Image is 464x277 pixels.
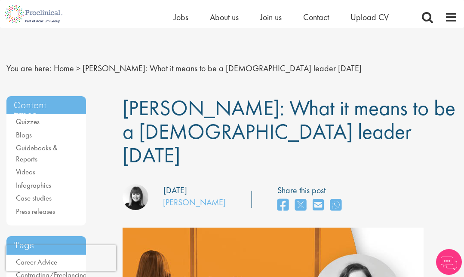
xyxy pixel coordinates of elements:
[16,207,55,216] a: Press releases
[123,184,148,210] img: Margot Nickels
[6,245,116,271] iframe: reCAPTCHA
[303,12,329,23] a: Contact
[16,117,40,126] a: Quizzes
[16,130,32,140] a: Blogs
[174,12,188,23] a: Jobs
[16,180,51,190] a: Infographics
[6,63,52,74] span: You are here:
[277,184,346,197] label: Share this post
[16,143,58,164] a: Guidebooks & Reports
[6,96,86,115] h3: Content types
[350,12,389,23] a: Upload CV
[436,249,462,275] img: Chatbot
[163,184,187,197] div: [DATE]
[54,63,74,74] a: breadcrumb link
[76,63,80,74] span: >
[123,94,455,169] span: [PERSON_NAME]: What it means to be a [DEMOGRAPHIC_DATA] leader [DATE]
[210,12,239,23] a: About us
[277,196,289,215] a: share on facebook
[6,236,86,255] h3: Tags
[313,196,324,215] a: share on email
[16,193,52,203] a: Case studies
[330,196,341,215] a: share on whats app
[260,12,282,23] a: Join us
[83,63,362,74] span: [PERSON_NAME]: What it means to be a [DEMOGRAPHIC_DATA] leader [DATE]
[295,196,306,215] a: share on twitter
[163,197,226,208] a: [PERSON_NAME]
[16,167,35,177] a: Videos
